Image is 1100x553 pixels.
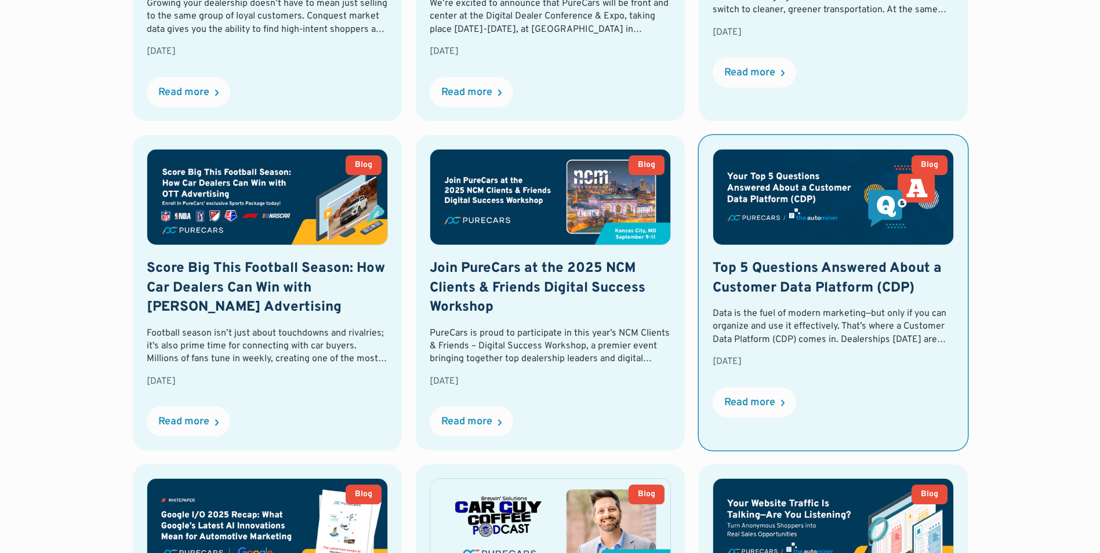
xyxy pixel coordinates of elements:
a: BlogJoin PureCars at the 2025 NCM Clients & Friends Digital Success WorkshopPureCars is proud to ... [416,135,685,451]
div: [DATE] [713,355,954,368]
div: [DATE] [147,375,388,388]
div: Read more [441,88,492,98]
div: [DATE] [147,45,388,58]
div: Blog [638,490,655,499]
div: Blog [638,161,655,169]
div: [DATE] [430,375,671,388]
div: Football season isn’t just about touchdowns and rivalries; it’s also prime time for connecting wi... [147,327,388,366]
div: Blog [921,490,938,499]
div: Blog [921,161,938,169]
a: BlogTop 5 Questions Answered About a Customer Data Platform (CDP)Data is the fuel of modern marke... [699,135,968,451]
h2: Top 5 Questions Answered About a Customer Data Platform (CDP) [713,259,954,298]
div: Read more [158,417,209,427]
h2: Join PureCars at the 2025 NCM Clients & Friends Digital Success Workshop [430,259,671,318]
div: Read more [441,417,492,427]
div: [DATE] [430,45,671,58]
div: PureCars is proud to participate in this year’s NCM Clients & Friends – Digital Success Workshop,... [430,327,671,366]
div: Data is the fuel of modern marketing—but only if you can organize and use it effectively. That’s ... [713,307,954,346]
div: Read more [158,88,209,98]
a: BlogScore Big This Football Season: How Car Dealers Can Win with [PERSON_NAME] AdvertisingFootbal... [133,135,402,451]
h2: Score Big This Football Season: How Car Dealers Can Win with [PERSON_NAME] Advertising [147,259,388,318]
div: Blog [355,161,372,169]
div: [DATE] [713,26,954,39]
div: Read more [724,68,775,78]
div: Blog [355,490,372,499]
div: Read more [724,398,775,408]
